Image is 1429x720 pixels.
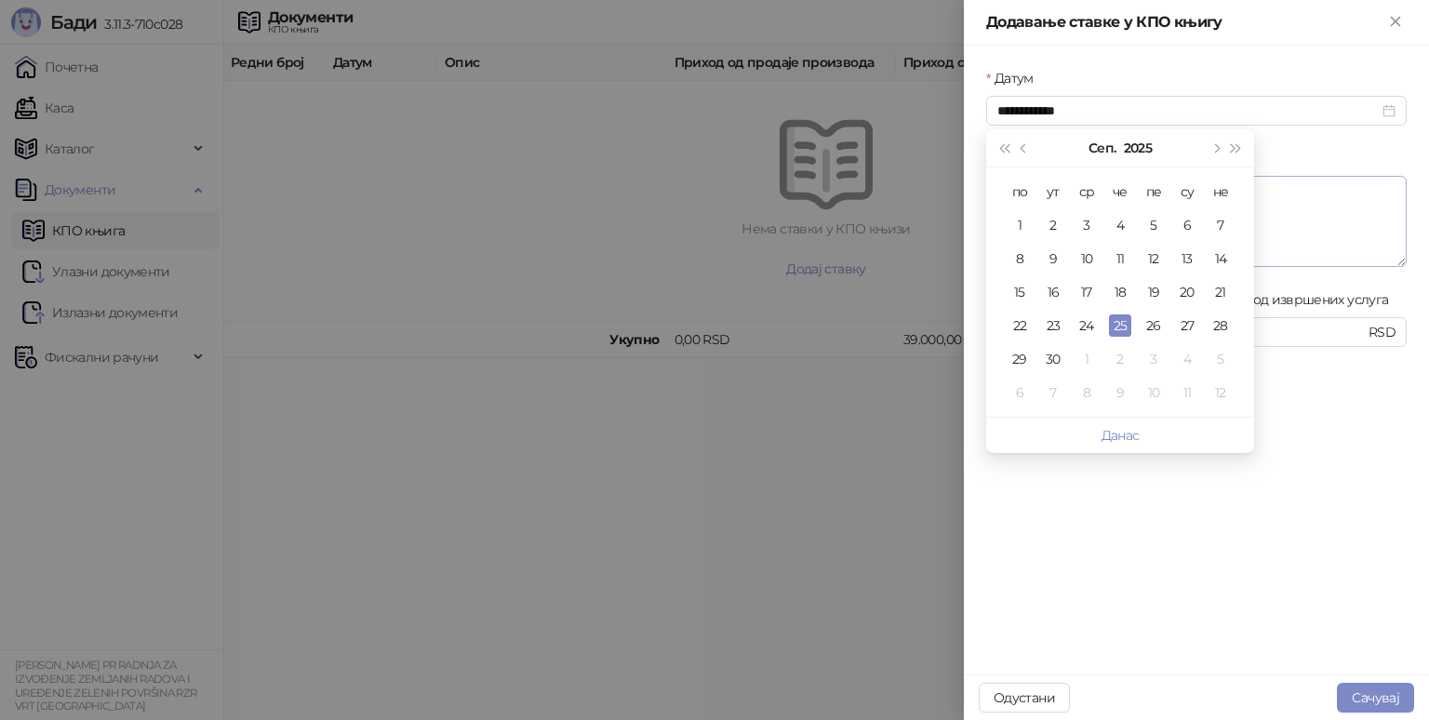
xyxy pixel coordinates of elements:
div: 1 [1075,348,1098,370]
td: 2025-09-09 [1036,242,1070,275]
td: 2025-09-07 [1204,208,1237,242]
td: 2025-09-10 [1070,242,1103,275]
div: 6 [1176,214,1198,236]
div: 18 [1109,281,1131,303]
td: 2025-09-25 [1103,309,1137,342]
button: Претходни месец (PageUp) [1014,129,1035,167]
div: 7 [1042,381,1064,404]
td: 2025-10-10 [1137,376,1170,409]
div: 11 [1109,247,1131,270]
div: 6 [1008,381,1031,404]
td: 2025-09-12 [1137,242,1170,275]
div: 28 [1209,314,1232,337]
td: 2025-09-13 [1170,242,1204,275]
div: 26 [1142,314,1165,337]
div: 17 [1075,281,1098,303]
th: су [1170,175,1204,208]
th: че [1103,175,1137,208]
div: 21 [1209,281,1232,303]
button: Одустани [979,683,1070,713]
td: 2025-09-05 [1137,208,1170,242]
td: 2025-09-18 [1103,275,1137,309]
td: 2025-10-05 [1204,342,1237,376]
td: 2025-10-11 [1170,376,1204,409]
th: по [1003,175,1036,208]
td: 2025-09-11 [1103,242,1137,275]
div: 5 [1209,348,1232,370]
td: 2025-09-20 [1170,275,1204,309]
td: 2025-09-15 [1003,275,1036,309]
div: 11 [1176,381,1198,404]
td: 2025-10-08 [1070,376,1103,409]
a: Данас [1102,427,1140,444]
td: 2025-09-30 [1036,342,1070,376]
div: 29 [1008,348,1031,370]
div: 25 [1109,314,1131,337]
td: 2025-09-02 [1036,208,1070,242]
td: 2025-09-08 [1003,242,1036,275]
input: Датум [997,100,1379,121]
td: 2025-09-03 [1070,208,1103,242]
label: Датум [986,68,1045,88]
input: Приход од извршених услуга [1211,322,1365,342]
div: 5 [1142,214,1165,236]
td: 2025-10-02 [1103,342,1137,376]
div: 9 [1109,381,1131,404]
td: 2025-09-23 [1036,309,1070,342]
div: 4 [1176,348,1198,370]
label: Приход од извршених услуга [1200,289,1400,310]
td: 2025-09-14 [1204,242,1237,275]
td: 2025-09-24 [1070,309,1103,342]
button: Претходна година (Control + left) [994,129,1014,167]
td: 2025-09-17 [1070,275,1103,309]
div: 23 [1042,314,1064,337]
button: Изабери годину [1124,129,1152,167]
div: 16 [1042,281,1064,303]
div: 8 [1008,247,1031,270]
th: ср [1070,175,1103,208]
div: 9 [1042,247,1064,270]
div: 10 [1075,247,1098,270]
div: 2 [1042,214,1064,236]
div: 12 [1142,247,1165,270]
div: 24 [1075,314,1098,337]
td: 2025-10-12 [1204,376,1237,409]
div: 27 [1176,314,1198,337]
td: 2025-09-06 [1170,208,1204,242]
div: 15 [1008,281,1031,303]
div: 19 [1142,281,1165,303]
td: 2025-09-04 [1103,208,1137,242]
th: ут [1036,175,1070,208]
div: 10 [1142,381,1165,404]
div: 22 [1008,314,1031,337]
div: 2 [1109,348,1131,370]
div: 13 [1176,247,1198,270]
td: 2025-09-26 [1137,309,1170,342]
td: 2025-09-29 [1003,342,1036,376]
div: 1 [1008,214,1031,236]
td: 2025-10-07 [1036,376,1070,409]
div: 30 [1042,348,1064,370]
td: 2025-09-19 [1137,275,1170,309]
th: пе [1137,175,1170,208]
th: не [1204,175,1237,208]
div: 7 [1209,214,1232,236]
div: 8 [1075,381,1098,404]
td: 2025-09-28 [1204,309,1237,342]
td: 2025-09-27 [1170,309,1204,342]
button: Изабери месец [1088,129,1115,167]
div: 3 [1142,348,1165,370]
div: Додавање ставке у КПО књигу [986,11,1384,33]
td: 2025-10-06 [1003,376,1036,409]
td: 2025-10-03 [1137,342,1170,376]
td: 2025-09-16 [1036,275,1070,309]
button: Сачувај [1337,683,1414,713]
div: 3 [1075,214,1098,236]
div: 12 [1209,381,1232,404]
button: Следећа година (Control + right) [1226,129,1247,167]
button: Следећи месец (PageDown) [1205,129,1225,167]
span: RSD [1369,322,1396,342]
td: 2025-10-01 [1070,342,1103,376]
div: 20 [1176,281,1198,303]
button: Close [1384,11,1407,33]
